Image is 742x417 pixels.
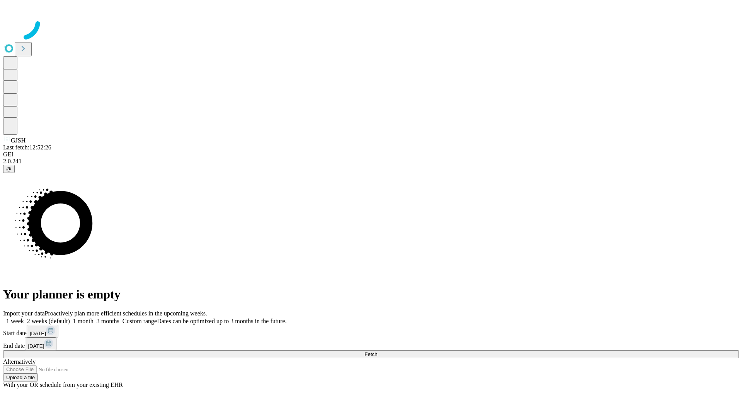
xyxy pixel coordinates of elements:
[28,343,44,349] span: [DATE]
[3,325,739,337] div: Start date
[3,310,45,317] span: Import your data
[3,337,739,350] div: End date
[45,310,207,317] span: Proactively plan more efficient schedules in the upcoming weeks.
[3,381,123,388] span: With your OR schedule from your existing EHR
[3,151,739,158] div: GEI
[30,331,46,336] span: [DATE]
[3,158,739,165] div: 2.0.241
[97,318,119,324] span: 3 months
[27,318,70,324] span: 2 weeks (default)
[3,144,51,151] span: Last fetch: 12:52:26
[3,350,739,358] button: Fetch
[123,318,157,324] span: Custom range
[27,325,58,337] button: [DATE]
[364,351,377,357] span: Fetch
[6,318,24,324] span: 1 week
[73,318,94,324] span: 1 month
[3,165,15,173] button: @
[157,318,286,324] span: Dates can be optimized up to 3 months in the future.
[3,358,36,365] span: Alternatively
[3,287,739,302] h1: Your planner is empty
[11,137,26,144] span: GJSH
[6,166,12,172] span: @
[3,373,38,381] button: Upload a file
[25,337,56,350] button: [DATE]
